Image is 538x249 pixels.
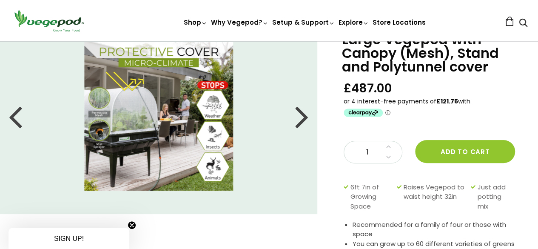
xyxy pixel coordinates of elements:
span: Just add potting mix [478,183,512,212]
div: SIGN UP!Close teaser [9,228,129,249]
span: 6ft 7in of Growing Space [350,183,393,212]
span: £487.00 [344,80,392,96]
a: Why Vegepod? [211,18,269,27]
li: Recommended for a family of four or those with space [352,220,517,239]
h1: Large Vegepod with Canopy (Mesh), Stand and Polytunnel cover [342,33,517,74]
a: Store Locations [373,18,426,27]
a: Shop [184,18,208,27]
a: Decrease quantity by 1 [384,152,393,163]
button: Add to cart [415,140,515,163]
img: Large Vegepod with Canopy (Mesh), Stand and Polytunnel cover [84,42,233,191]
a: Explore [339,18,369,27]
img: Vegepod [11,9,87,33]
a: Increase quantity by 1 [384,141,393,152]
span: 1 [353,147,381,158]
span: Raises Vegepod to waist height 32in [404,183,467,212]
button: Close teaser [128,221,136,229]
a: Setup & Support [272,18,335,27]
span: SIGN UP! [54,235,84,242]
a: Search [519,19,527,28]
